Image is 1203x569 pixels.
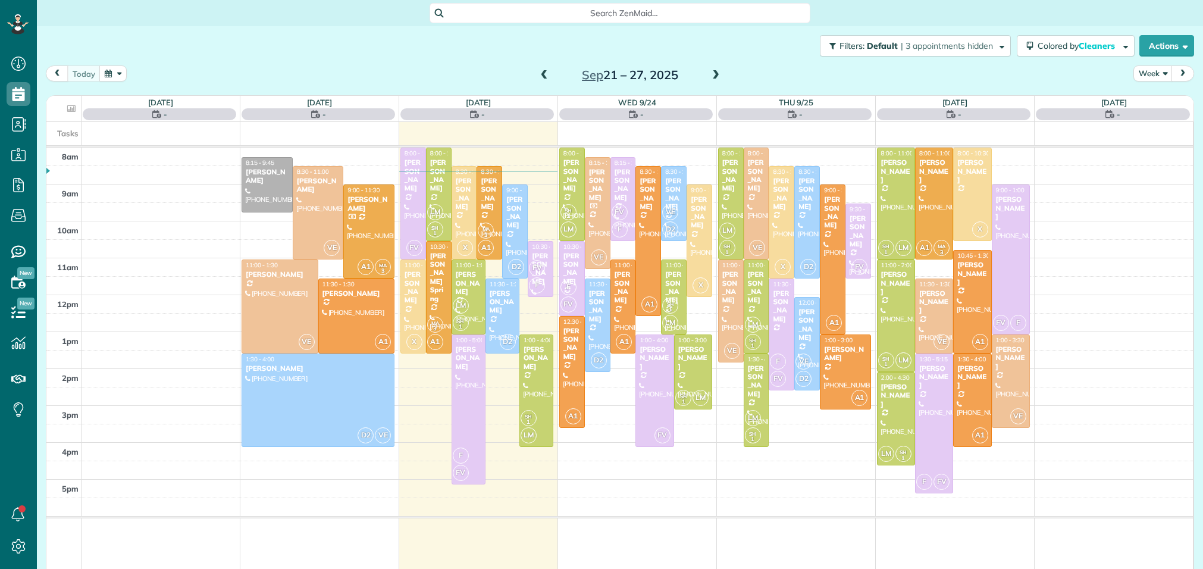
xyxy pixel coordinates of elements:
[640,168,672,176] span: 8:30 - 12:30
[589,280,621,288] span: 11:30 - 2:00
[430,149,462,157] span: 8:00 - 10:30
[456,336,484,344] span: 1:00 - 5:00
[654,427,671,443] span: FV
[455,177,474,211] div: [PERSON_NAME]
[478,230,493,241] small: 3
[919,158,950,184] div: [PERSON_NAME]
[591,352,607,368] span: D2
[878,446,894,462] span: LM
[745,317,761,333] span: LM
[957,364,988,390] div: [PERSON_NAME]
[881,149,913,157] span: 8:00 - 11:00
[563,252,581,286] div: [PERSON_NAME]
[747,270,766,305] div: [PERSON_NAME]
[820,35,1011,57] button: Filters: Default | 3 appointments hidden
[427,334,443,350] span: A1
[1101,98,1127,107] a: [DATE]
[798,299,831,307] span: 12:00 - 2:30
[404,270,422,305] div: [PERSON_NAME]
[560,221,577,237] span: LM
[405,149,437,157] span: 8:00 - 11:00
[723,243,731,249] span: SH
[1079,40,1117,51] span: Cleaners
[851,259,867,275] span: FV
[1139,35,1194,57] button: Actions
[680,393,687,399] span: SH
[640,108,644,120] span: -
[916,240,932,256] span: A1
[895,352,911,368] span: LM
[57,129,79,138] span: Tasks
[800,259,816,275] span: D2
[749,240,765,256] span: VE
[245,168,289,185] div: [PERSON_NAME]
[942,98,968,107] a: [DATE]
[795,371,812,387] span: D2
[1010,315,1026,331] span: F
[850,205,882,213] span: 9:30 - 11:30
[347,195,391,212] div: [PERSON_NAME]
[972,334,988,350] span: A1
[453,298,469,314] span: LM
[882,355,889,362] span: SH
[612,204,628,220] span: FV
[245,364,391,373] div: [PERSON_NAME]
[375,334,391,350] span: A1
[324,240,340,256] span: VE
[919,364,950,390] div: [PERSON_NAME]
[770,371,786,387] span: FV
[916,474,932,490] span: F
[662,204,678,220] span: VE
[919,280,951,288] span: 11:30 - 1:30
[245,270,315,279] div: [PERSON_NAME]
[453,448,469,464] span: F
[582,67,603,82] span: Sep
[895,240,911,256] span: LM
[665,177,683,211] div: [PERSON_NAME]
[639,345,670,371] div: [PERSON_NAME]
[957,158,988,184] div: [PERSON_NAME]
[246,159,274,167] span: 8:15 - 9:45
[676,396,691,408] small: 1
[428,323,443,334] small: 3
[457,318,464,324] span: SH
[299,334,315,350] span: VE
[563,327,581,361] div: [PERSON_NAME]
[957,355,986,363] span: 1:30 - 4:00
[919,149,951,157] span: 8:00 - 11:00
[563,149,596,157] span: 8:00 - 10:30
[588,168,607,202] div: [PERSON_NAME]
[747,364,766,399] div: [PERSON_NAME]
[814,35,1011,57] a: Filters: Default | 3 appointments hidden
[57,226,79,235] span: 10am
[748,149,780,157] span: 8:00 - 11:00
[882,243,889,249] span: SH
[879,359,894,370] small: 1
[563,243,599,251] span: 10:30 - 12:30
[900,449,907,455] span: SH
[826,315,842,331] span: A1
[455,270,482,296] div: [PERSON_NAME]
[933,334,950,350] span: VE
[639,177,657,211] div: [PERSON_NAME]
[480,177,499,211] div: [PERSON_NAME]
[506,195,524,230] div: [PERSON_NAME]
[745,340,760,352] small: 1
[881,270,911,296] div: [PERSON_NAME]
[521,417,536,428] small: 1
[57,299,79,309] span: 12pm
[431,320,439,326] span: MA
[358,427,374,443] span: D2
[615,261,647,269] span: 11:00 - 1:30
[565,408,581,424] span: A1
[455,345,482,371] div: [PERSON_NAME]
[691,186,723,194] span: 9:00 - 12:00
[358,259,374,275] span: A1
[379,262,387,268] span: MA
[996,336,1025,344] span: 1:00 - 3:30
[957,149,989,157] span: 8:00 - 10:30
[798,177,816,211] div: [PERSON_NAME]
[506,186,538,194] span: 9:00 - 11:30
[798,168,831,176] span: 8:30 - 11:30
[428,228,443,239] small: 1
